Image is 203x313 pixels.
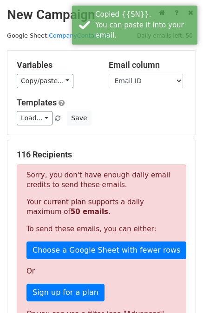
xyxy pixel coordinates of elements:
[7,32,111,39] small: Google Sheet:
[109,60,187,70] h5: Email column
[157,268,203,313] iframe: Chat Widget
[26,284,105,301] a: Sign up for a plan
[26,267,177,276] p: Or
[17,98,57,107] a: Templates
[95,9,194,41] div: Copied {{SN}}. You can paste it into your email.
[26,197,177,217] p: Your current plan supports a daily maximum of .
[49,32,111,39] a: CompanyContactList
[17,111,52,125] a: Load...
[26,224,177,234] p: To send these emails, you can either:
[26,170,177,190] p: Sorry, you don't have enough daily email credits to send these emails.
[17,60,95,70] h5: Variables
[26,241,186,259] a: Choose a Google Sheet with fewer rows
[17,150,186,160] h5: 116 Recipients
[7,7,196,23] h2: New Campaign
[67,111,91,125] button: Save
[71,208,108,216] strong: 50 emails
[17,74,73,88] a: Copy/paste...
